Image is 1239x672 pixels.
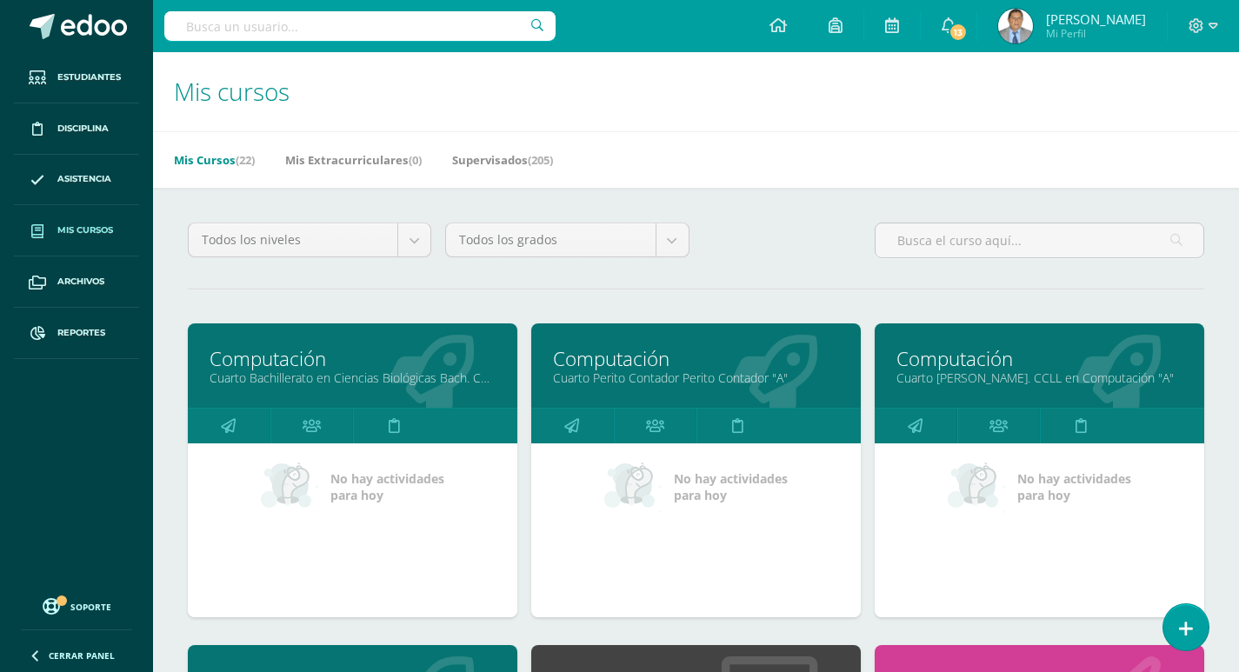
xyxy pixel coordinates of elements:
span: Reportes [57,326,105,340]
a: Estudiantes [14,52,139,103]
a: Computación [210,345,496,372]
a: Reportes [14,308,139,359]
a: Todos los niveles [189,223,430,256]
span: Estudiantes [57,70,121,84]
a: Cuarto Perito Contador Perito Contador "A" [553,369,839,386]
span: 13 [949,23,968,42]
a: Cuarto [PERSON_NAME]. CCLL en Computación "A" [896,369,1182,386]
span: Asistencia [57,172,111,186]
a: Computación [553,345,839,372]
a: Mis Cursos(22) [174,146,255,174]
span: No hay actividades para hoy [1017,470,1131,503]
a: Computación [896,345,1182,372]
a: Cuarto Bachillerato en Ciencias Biológicas Bach. CCLL en Ciencias Biológicas "A" [210,369,496,386]
img: no_activities_small.png [604,461,662,513]
span: (0) [409,152,422,168]
span: Archivos [57,275,104,289]
span: Mis cursos [57,223,113,237]
input: Busca el curso aquí... [876,223,1203,257]
span: No hay actividades para hoy [330,470,444,503]
span: Todos los niveles [202,223,384,256]
img: no_activities_small.png [261,461,318,513]
img: 219bdcb1a3e4d06700ae7d5ab62fa881.png [998,9,1033,43]
span: Mi Perfil [1046,26,1146,41]
a: Mis cursos [14,205,139,256]
a: Asistencia [14,155,139,206]
a: Soporte [21,594,132,617]
input: Busca un usuario... [164,11,556,41]
img: no_activities_small.png [948,461,1005,513]
a: Disciplina [14,103,139,155]
span: No hay actividades para hoy [674,470,788,503]
span: Disciplina [57,122,109,136]
span: Mis cursos [174,75,290,108]
span: [PERSON_NAME] [1046,10,1146,28]
span: (22) [236,152,255,168]
span: Soporte [70,601,111,613]
a: Mis Extracurriculares(0) [285,146,422,174]
a: Supervisados(205) [452,146,553,174]
a: Archivos [14,256,139,308]
span: Todos los grados [459,223,642,256]
span: (205) [528,152,553,168]
a: Todos los grados [446,223,688,256]
span: Cerrar panel [49,649,115,662]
